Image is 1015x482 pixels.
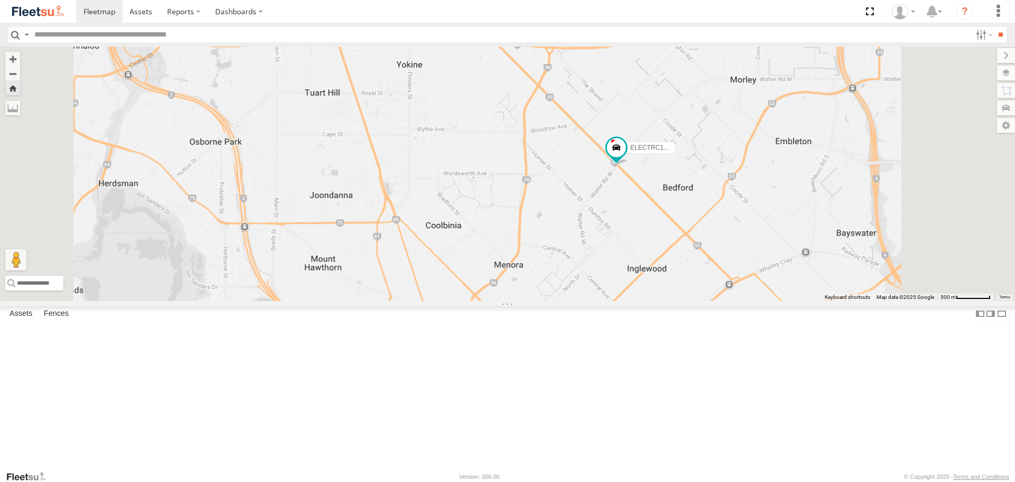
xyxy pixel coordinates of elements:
label: Measure [5,101,20,115]
label: Search Filter Options [972,27,994,42]
label: Hide Summary Table [996,306,1007,322]
i: ? [956,3,973,20]
span: Map data ©2025 Google [876,294,934,300]
button: Keyboard shortcuts [825,294,870,301]
a: Visit our Website [6,471,54,482]
button: Zoom in [5,52,20,66]
button: Zoom Home [5,81,20,95]
span: 500 m [940,294,956,300]
label: Search Query [22,27,31,42]
label: Map Settings [997,118,1015,133]
label: Dock Summary Table to the Left [975,306,985,322]
img: fleetsu-logo-horizontal.svg [11,4,66,19]
button: Drag Pegman onto the map to open Street View [5,249,26,270]
label: Dock Summary Table to the Right [985,306,996,322]
span: ELECTRC16 - [PERSON_NAME] [630,144,725,152]
label: Assets [4,307,38,322]
div: Wayne Betts [888,4,919,20]
div: Version: 306.00 [459,474,500,480]
a: Terms and Conditions [953,474,1009,480]
button: Map Scale: 500 m per 62 pixels [937,294,994,301]
div: © Copyright 2025 - [904,474,1009,480]
button: Zoom out [5,66,20,81]
label: Fences [39,307,74,322]
a: Terms (opens in new tab) [999,295,1010,299]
